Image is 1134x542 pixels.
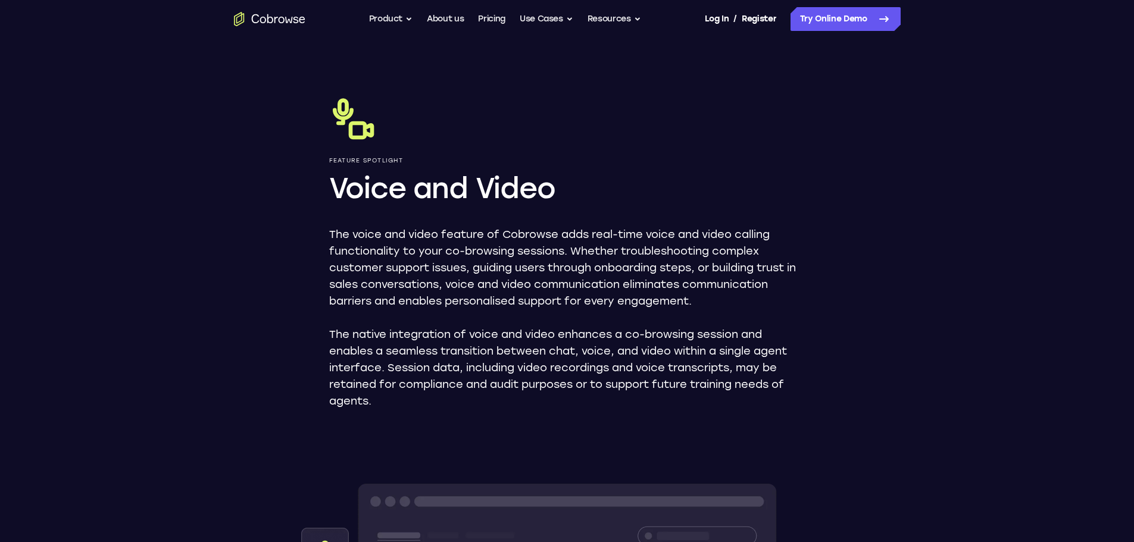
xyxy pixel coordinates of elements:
[478,7,505,31] a: Pricing
[588,7,641,31] button: Resources
[329,169,805,207] h1: Voice and Video
[742,7,776,31] a: Register
[427,7,464,31] a: About us
[234,12,305,26] a: Go to the home page
[329,157,805,164] p: Feature Spotlight
[520,7,573,31] button: Use Cases
[791,7,901,31] a: Try Online Demo
[329,95,377,143] img: Voice and Video
[369,7,413,31] button: Product
[733,12,737,26] span: /
[705,7,729,31] a: Log In
[329,226,805,309] p: The voice and video feature of Cobrowse adds real-time voice and video calling functionality to y...
[329,326,805,409] p: The native integration of voice and video enhances a co-browsing session and enables a seamless t...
